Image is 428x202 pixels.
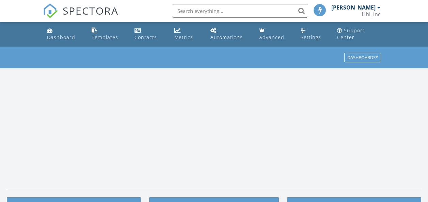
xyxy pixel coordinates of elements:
[334,24,384,44] a: Support Center
[256,24,292,44] a: Advanced
[47,34,75,40] div: Dashboard
[344,53,381,63] button: Dashboards
[172,4,308,18] input: Search everything...
[298,24,329,44] a: Settings
[259,34,284,40] div: Advanced
[337,27,365,40] div: Support Center
[174,34,193,40] div: Metrics
[172,24,202,44] a: Metrics
[301,34,321,40] div: Settings
[347,55,378,60] div: Dashboards
[134,34,157,40] div: Contacts
[331,4,376,11] div: [PERSON_NAME]
[89,24,126,44] a: Templates
[92,34,118,40] div: Templates
[132,24,166,44] a: Contacts
[43,3,58,18] img: The Best Home Inspection Software - Spectora
[208,24,251,44] a: Automations (Basic)
[43,9,118,23] a: SPECTORA
[63,3,118,18] span: SPECTORA
[362,11,381,18] div: Hhi, inc
[44,24,83,44] a: Dashboard
[210,34,243,40] div: Automations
